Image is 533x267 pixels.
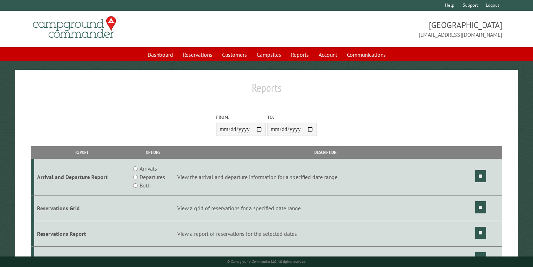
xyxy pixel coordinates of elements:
label: Arrivals [140,164,157,173]
label: From: [216,114,266,121]
th: Report [34,146,130,158]
small: © Campground Commander LLC. All rights reserved. [227,259,306,264]
a: Reports [287,48,313,61]
a: Reservations [179,48,216,61]
td: Reservations Report [34,221,130,246]
td: View a grid of reservations for a specified date range [176,196,474,221]
th: Options [130,146,177,158]
label: Departures [140,173,165,181]
a: Communications [343,48,390,61]
a: Account [314,48,341,61]
span: [GEOGRAPHIC_DATA] [EMAIL_ADDRESS][DOMAIN_NAME] [266,19,502,39]
a: Customers [218,48,251,61]
img: Campground Commander [31,14,118,41]
td: Arrival and Departure Report [34,159,130,196]
td: View a report of reservations for the selected dates [176,221,474,246]
td: Reservations Grid [34,196,130,221]
a: Campsites [253,48,285,61]
td: View the arrival and departure information for a specified date range [176,159,474,196]
a: Dashboard [143,48,177,61]
label: Both [140,181,150,190]
h1: Reports [31,81,503,100]
label: To: [267,114,317,121]
th: Description [176,146,474,158]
